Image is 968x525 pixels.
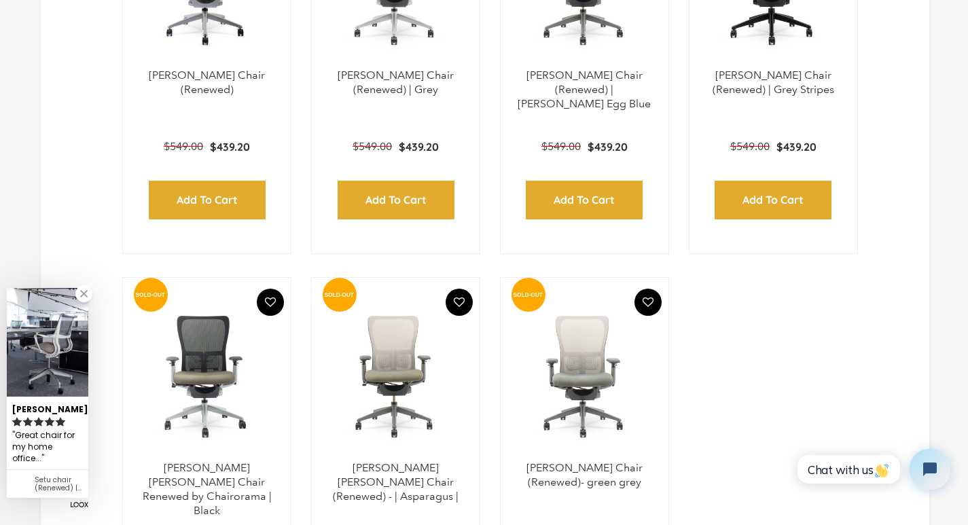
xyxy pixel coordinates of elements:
input: Add to Cart [526,181,643,219]
svg: rating icon full [45,417,54,427]
svg: rating icon full [23,417,33,427]
input: Add to Cart [715,181,831,219]
button: Add To Wishlist [634,289,662,316]
a: [PERSON_NAME] Chair (Renewed) | Grey Stripes [713,69,834,96]
iframe: Tidio Chat [787,437,962,501]
input: Add to Cart [149,181,266,219]
text: SOLD-OUT [324,291,354,298]
a: [PERSON_NAME] Chair (Renewed) [149,69,265,96]
button: Add To Wishlist [257,289,284,316]
span: $439.20 [588,140,628,153]
span: $439.20 [776,140,817,153]
div: [PERSON_NAME] [12,399,83,416]
svg: rating icon full [12,417,22,427]
input: Add to Cart [338,181,454,219]
div: Great chair for my home office... [12,429,83,466]
a: Haworth Zody Chair (Renewed) - | Asparagus | - chairorama Haworth Zody Chair (Renewed) - | Aspara... [325,291,466,461]
div: Setu chair (Renewed) | Alpine [35,476,83,492]
svg: rating icon full [56,417,65,427]
a: Haworth Zody Chair Renewed by Chairorama | Black - chairorama Haworth Zody Chair Renewed by Chair... [137,291,277,461]
span: $549.00 [541,140,581,153]
img: Lesley F. review of Setu chair (Renewed) | Alpine [7,288,88,397]
svg: rating icon full [34,417,43,427]
span: $439.20 [399,140,439,153]
span: $549.00 [730,140,770,153]
a: [PERSON_NAME] Chair (Renewed)- green grey [526,461,643,488]
a: [PERSON_NAME] [PERSON_NAME] Chair Renewed by Chairorama | Black [143,461,272,516]
text: SOLD-OUT [136,291,166,298]
a: [PERSON_NAME] [PERSON_NAME] Chair (Renewed) - | Asparagus | [333,461,459,503]
img: Zody Chair (Renewed)- green grey - chairorama [514,291,655,461]
img: Haworth Zody Chair (Renewed) - | Asparagus | - chairorama [325,291,466,461]
a: Zody Chair (Renewed)- green grey - chairorama Zody Chair (Renewed)- green grey - chairorama [514,291,655,461]
img: Haworth Zody Chair Renewed by Chairorama | Black - chairorama [137,291,277,461]
a: [PERSON_NAME] Chair (Renewed) | Grey [338,69,454,96]
span: $439.20 [210,140,250,153]
span: $549.00 [353,140,392,153]
text: SOLD-OUT [513,291,543,298]
a: [PERSON_NAME] Chair (Renewed) | [PERSON_NAME] Egg Blue [518,69,651,110]
button: Add To Wishlist [446,289,473,316]
span: $549.00 [164,140,203,153]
